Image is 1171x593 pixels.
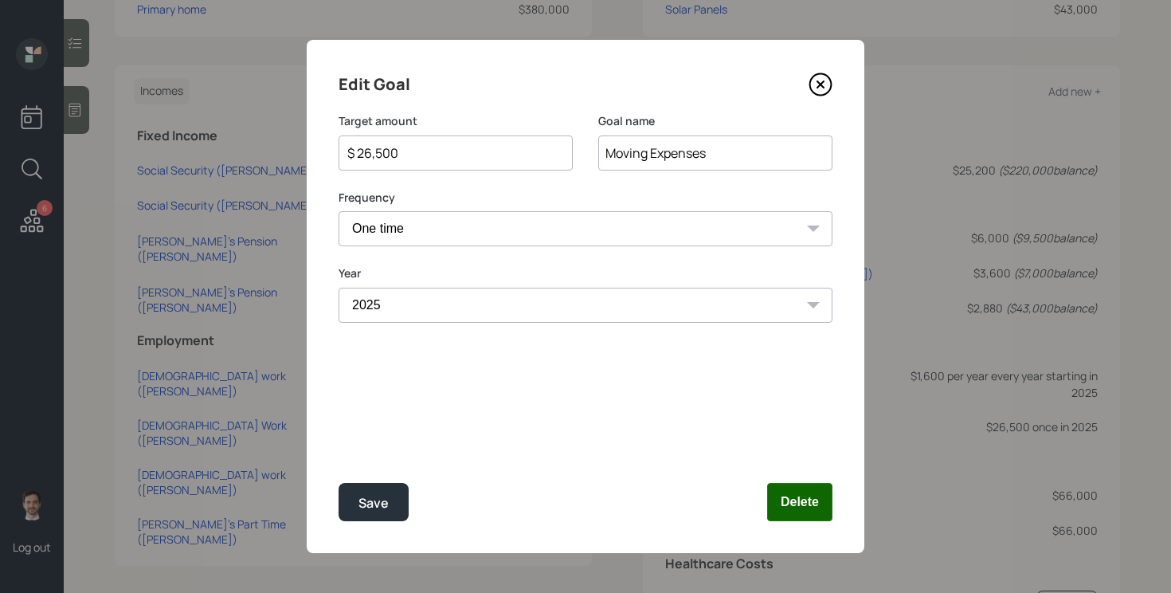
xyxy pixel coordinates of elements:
[339,72,410,97] h4: Edit Goal
[339,483,409,521] button: Save
[767,483,832,521] button: Delete
[598,113,832,129] label: Goal name
[339,113,573,129] label: Target amount
[339,265,832,281] label: Year
[358,493,389,514] div: Save
[339,190,832,206] label: Frequency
